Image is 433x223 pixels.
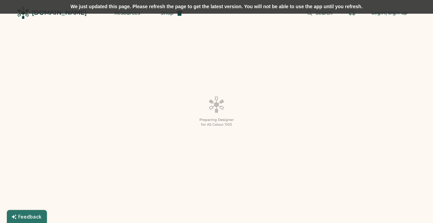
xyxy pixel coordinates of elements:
[199,117,234,127] div: Preparing Designer for AS Colour 1103
[161,11,174,15] span: Shop
[316,11,333,15] span: Search
[208,96,225,113] img: Platens-Black-Loader-Spin-rich%20black.webp
[400,192,430,222] iframe: Front Chat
